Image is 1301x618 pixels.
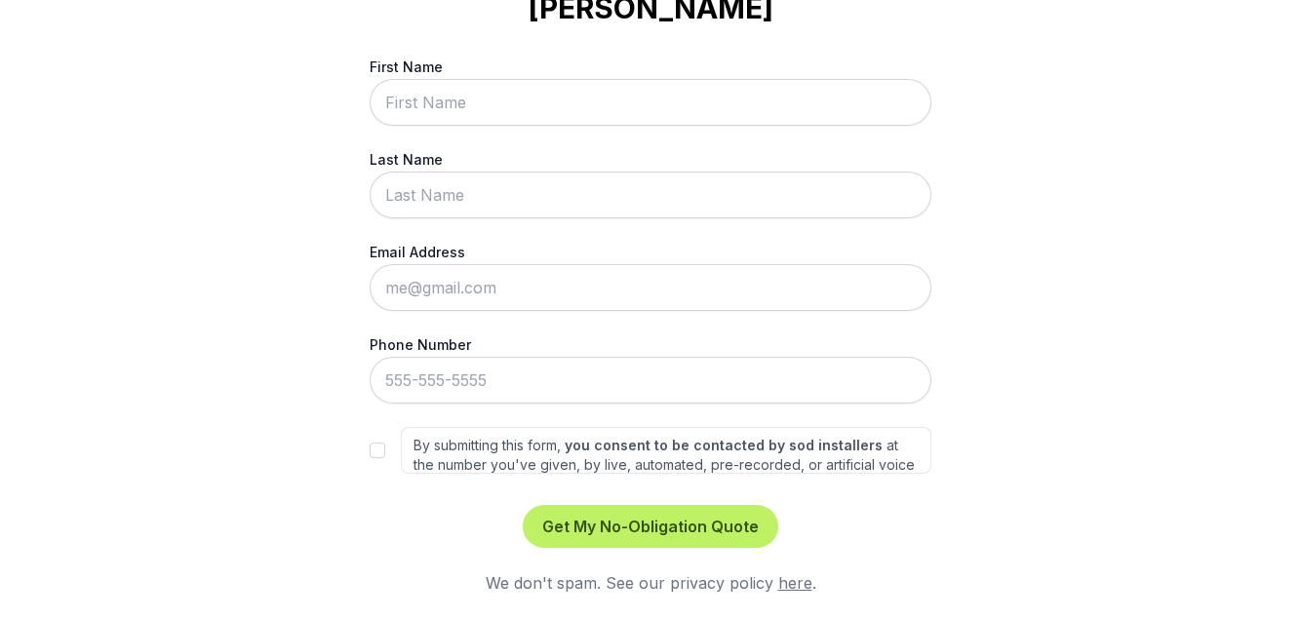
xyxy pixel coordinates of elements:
strong: you consent to be contacted by sod installers [565,437,883,453]
label: Email Address [370,242,931,262]
label: By submitting this form, at the number you've given, by live, automated, pre-recorded, or artific... [401,427,931,474]
button: Get My No-Obligation Quote [523,505,778,548]
input: me@gmail.com [370,264,931,311]
label: Phone Number [370,334,931,355]
input: Last Name [370,172,931,218]
label: Last Name [370,149,931,170]
input: First Name [370,79,931,126]
input: 555-555-5555 [370,357,931,404]
a: here [778,573,812,593]
label: First Name [370,57,931,77]
div: We don't spam. See our privacy policy . [370,571,931,595]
